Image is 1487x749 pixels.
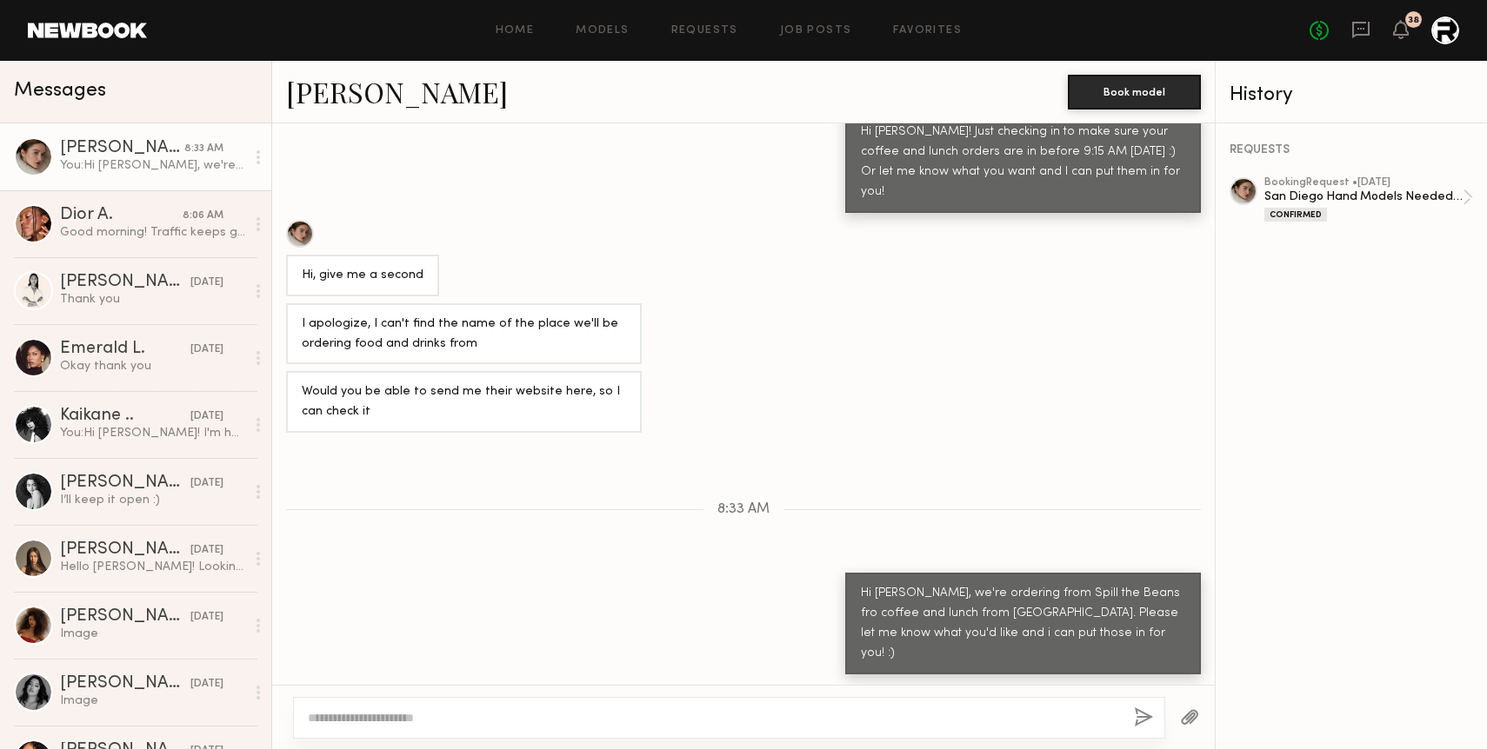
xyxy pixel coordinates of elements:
[1264,208,1327,222] div: Confirmed
[60,474,190,492] div: [PERSON_NAME]
[60,140,184,157] div: [PERSON_NAME]
[60,425,245,441] div: You: Hi [PERSON_NAME]! I'm happy to share our call sheet for the shoot [DATE][DATE] attached. Thi...
[60,157,245,174] div: You: Hi [PERSON_NAME], we're ordering from Spill the Beans fro coffee and lunch from [GEOGRAPHIC_...
[1264,177,1473,222] a: bookingRequest •[DATE]San Diego Hand Models Needed (9/4)Confirmed
[60,693,245,709] div: Image
[576,25,629,36] a: Models
[1230,85,1473,105] div: History
[60,274,190,291] div: [PERSON_NAME]
[60,626,245,642] div: Image
[496,25,535,36] a: Home
[861,584,1185,664] div: Hi [PERSON_NAME], we're ordering from Spill the Beans fro coffee and lunch from [GEOGRAPHIC_DATA]...
[190,408,223,425] div: [DATE]
[1264,177,1463,189] div: booking Request • [DATE]
[190,676,223,693] div: [DATE]
[1068,83,1201,98] a: Book model
[60,224,245,241] div: Good morning! Traffic keeps growing & growing! I left at 645 & it said I would get there at 937 ....
[302,315,626,355] div: I apologize, I can't find the name of the place we'll be ordering food and drinks from
[60,291,245,308] div: Thank you
[183,208,223,224] div: 8:06 AM
[717,502,770,517] span: 8:33 AM
[302,266,423,286] div: Hi, give me a second
[60,608,190,626] div: [PERSON_NAME]
[60,408,190,425] div: Kaikane ..
[1230,144,1473,156] div: REQUESTS
[60,559,245,575] div: Hello [PERSON_NAME]! Looking forward to hearing back from you [EMAIL_ADDRESS][DOMAIN_NAME] Thanks 🙏🏼
[1264,189,1463,205] div: San Diego Hand Models Needed (9/4)
[780,25,852,36] a: Job Posts
[190,475,223,492] div: [DATE]
[861,123,1185,202] div: Hi [PERSON_NAME]! Just checking in to make sure your coffee and lunch orders are in before 9:15 A...
[184,141,223,157] div: 8:33 AM
[190,542,223,559] div: [DATE]
[14,81,106,101] span: Messages
[286,73,508,110] a: [PERSON_NAME]
[190,609,223,626] div: [DATE]
[893,25,962,36] a: Favorites
[60,341,190,358] div: Emerald L.
[60,207,183,224] div: Dior A.
[190,275,223,291] div: [DATE]
[60,492,245,508] div: I’ll keep it open :)
[671,25,738,36] a: Requests
[60,541,190,559] div: [PERSON_NAME]
[60,358,245,374] div: Okay thank you
[60,675,190,693] div: [PERSON_NAME]
[190,341,223,358] div: [DATE]
[1068,75,1201,109] button: Book model
[1408,16,1419,25] div: 38
[302,382,626,422] div: Would you be able to send me their website here, so I can check it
